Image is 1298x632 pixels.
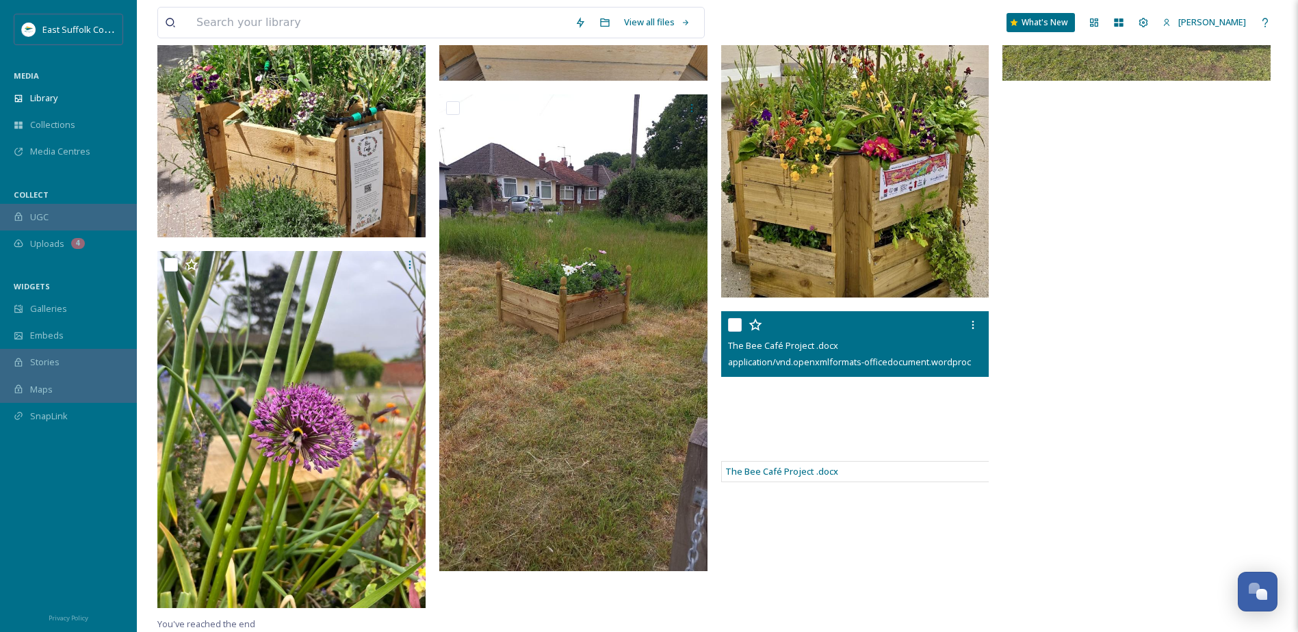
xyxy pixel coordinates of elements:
span: Stories [30,356,60,369]
span: East Suffolk Council [42,23,123,36]
span: Maps [30,383,53,396]
span: UGC [30,211,49,224]
span: Media Centres [30,145,90,158]
span: Uploads [30,237,64,250]
span: Collections [30,118,75,131]
span: MEDIA [14,70,39,81]
span: Privacy Policy [49,614,88,622]
a: Privacy Policy [49,609,88,625]
a: View all files [617,9,697,36]
span: The Bee Café Project .docx [725,465,838,477]
span: application/vnd.openxmlformats-officedocument.wordprocessingml.document | 15.61 kB | 0 x 0 [728,355,1109,368]
span: Library [30,92,57,105]
div: 4 [71,238,85,249]
img: 8b4407c1-bf0b-4331-be40-1d8a2c17458e.jpeg [157,251,426,608]
span: [PERSON_NAME] [1178,16,1246,28]
a: [PERSON_NAME] [1156,9,1253,36]
img: ESC%20Logo.png [22,23,36,36]
img: 6dcd0398-9c65-4656-803c-a8079176d695.jpeg [439,94,708,571]
button: Open Chat [1238,572,1277,611]
span: The Bee Café Project .docx [728,339,838,352]
span: Embeds [30,329,64,342]
span: WIDGETS [14,281,50,291]
span: Galleries [30,302,67,315]
span: You've reached the end [157,618,255,630]
span: SnapLink [30,410,68,423]
input: Search your library [190,8,568,38]
span: COLLECT [14,189,49,200]
a: What's New [1007,13,1075,32]
iframe: msdoc-iframe [721,311,989,482]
